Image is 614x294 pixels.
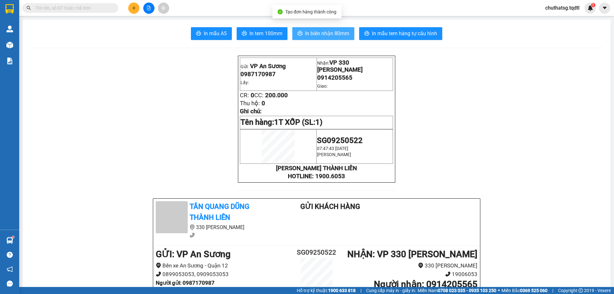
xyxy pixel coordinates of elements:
[317,136,363,145] span: SG09250522
[262,100,265,107] span: 0
[27,6,31,10] span: search
[418,263,423,268] span: environment
[237,27,287,40] button: printerIn tem 100mm
[438,288,496,293] strong: 0708 023 035 - 0935 103 250
[276,165,357,172] strong: [PERSON_NAME] THÀNH LIÊN
[156,280,215,286] b: Người gửi : 0987170987
[520,288,547,293] strong: 0369 525 060
[156,261,290,270] li: Bến xe An Sương - Quận 12
[343,261,477,270] li: 330 [PERSON_NAME]
[343,270,477,279] li: 19006053
[501,287,547,294] span: Miền Bắc
[240,118,322,127] span: Tên hàng:
[317,59,393,73] p: Nhận:
[328,288,356,293] strong: 1900 633 818
[190,225,195,230] span: environment
[317,74,352,81] span: 0914205565
[374,279,477,290] b: Người nhận : 0914205565
[366,287,416,294] span: Cung cấp máy in - giấy in:
[7,252,13,258] span: question-circle
[317,152,351,157] span: [PERSON_NAME]
[156,249,231,259] b: GỬI : VP An Sương
[249,29,282,37] span: In tem 100mm
[552,287,553,294] span: |
[12,236,14,238] sup: 1
[128,3,139,14] button: plus
[317,59,363,73] span: VP 330 [PERSON_NAME]
[602,5,608,11] span: caret-down
[498,289,500,292] span: ⚪️
[240,63,316,70] p: Gửi:
[579,288,583,293] span: copyright
[158,3,169,14] button: aim
[540,4,585,12] span: chuthatsg.tqdtl
[297,287,356,294] span: Hỗ trợ kỹ thuật:
[146,6,151,10] span: file-add
[6,237,13,244] img: warehouse-icon
[315,118,322,127] span: 1)
[292,27,354,40] button: printerIn biên nhận 80mm
[254,92,264,99] span: CC:
[305,29,349,37] span: In biên nhận 80mm
[251,92,254,99] span: 0
[297,31,303,37] span: printer
[445,271,451,277] span: phone
[196,31,201,37] span: printer
[161,6,166,10] span: aim
[240,92,249,99] span: CR:
[288,173,345,180] strong: HOTLINE: 1900.6053
[6,58,13,64] img: solution-icon
[242,31,247,37] span: printer
[274,118,322,127] span: 1T XỐP (SL:
[156,223,275,231] li: 330 [PERSON_NAME]
[372,29,437,37] span: In mẫu tem hàng tự cấu hình
[418,287,496,294] span: Miền Nam
[347,249,477,259] b: NHẬN : VP 330 [PERSON_NAME]
[5,4,14,14] img: logo-vxr
[6,26,13,32] img: warehouse-icon
[250,63,286,70] span: VP An Sương
[156,263,161,268] span: environment
[143,3,154,14] button: file-add
[359,27,442,40] button: printerIn mẫu tem hàng tự cấu hình
[240,100,260,107] span: Thu hộ:
[317,146,348,151] span: 07:47:43 [DATE]
[132,6,136,10] span: plus
[599,3,610,14] button: caret-down
[6,42,13,48] img: warehouse-icon
[7,266,13,272] span: notification
[7,281,13,287] span: message
[285,9,336,14] span: Tạo đơn hàng thành công
[35,4,111,12] input: Tìm tên, số ĐT hoặc mã đơn
[587,5,593,11] img: icon-new-feature
[190,203,249,222] b: Tân Quang Dũng Thành Liên
[240,108,262,115] span: Ghi chú:
[317,83,327,89] span: Giao:
[240,71,276,78] span: 0987170987
[360,287,361,294] span: |
[265,92,288,99] span: 200.000
[156,271,161,277] span: phone
[591,3,595,7] sup: 1
[204,29,227,37] span: In mẫu A5
[156,270,290,279] li: 0899053053, 0909053053
[278,9,283,14] span: check-circle
[300,203,360,211] b: Gửi khách hàng
[364,31,369,37] span: printer
[190,233,195,238] span: phone
[592,3,594,7] span: 1
[240,80,249,85] span: Lấy:
[290,247,343,258] h2: SG09250522
[191,27,232,40] button: printerIn mẫu A5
